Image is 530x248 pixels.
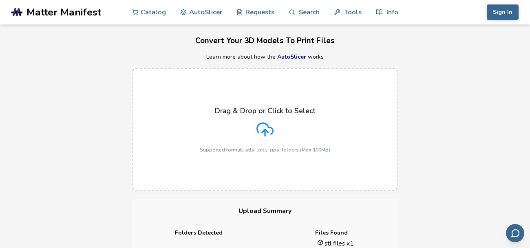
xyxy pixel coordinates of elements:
[277,53,306,61] a: AutoSlicer
[26,7,101,18] span: Matter Manifest
[138,230,259,236] h4: Folders Detected
[271,230,392,236] h4: Files Found
[132,199,397,224] h3: Upload Summary
[279,239,392,248] li: .stl files x 1
[487,4,519,20] button: Sign In
[215,107,315,115] p: Drag & Drop or Click to Select
[200,147,330,153] p: Supported format: .stls, .obj, .zips, folders (Max 100MB)
[506,224,524,242] button: Send feedback via email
